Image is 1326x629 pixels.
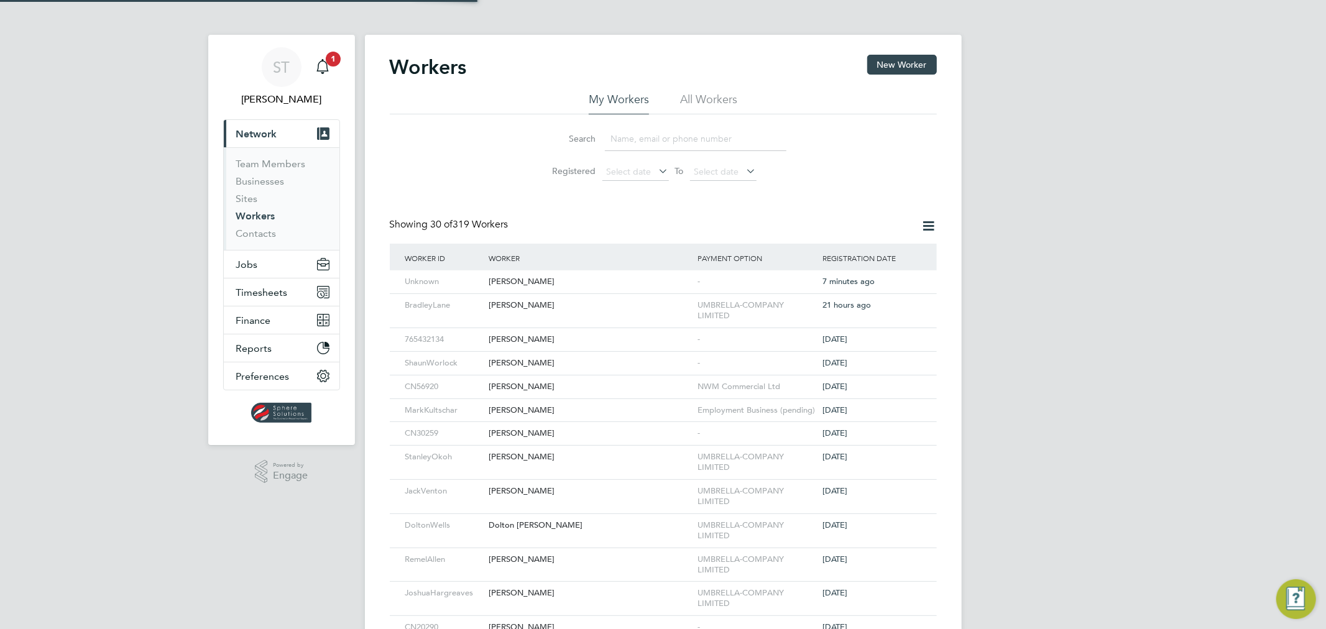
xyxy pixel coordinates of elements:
[224,120,339,147] button: Network
[402,244,486,272] div: Worker ID
[694,352,820,375] div: -
[402,351,924,362] a: ShaunWorlock[PERSON_NAME]-[DATE]
[402,548,924,558] a: RemelAllen[PERSON_NAME]UMBRELLA-COMPANY LIMITED[DATE]
[236,158,306,170] a: Team Members
[224,278,339,306] button: Timesheets
[236,259,258,270] span: Jobs
[224,306,339,334] button: Finance
[402,581,924,592] a: JoshuaHargreaves[PERSON_NAME]UMBRELLA-COMPANY LIMITED[DATE]
[694,548,820,582] div: UMBRELLA-COMPANY LIMITED
[223,47,340,107] a: ST[PERSON_NAME]
[402,375,924,385] a: CN56920[PERSON_NAME]NWM Commercial Ltd[DATE]
[390,218,511,231] div: Showing
[208,35,355,445] nav: Main navigation
[486,399,694,422] div: [PERSON_NAME]
[486,480,694,503] div: [PERSON_NAME]
[402,375,486,398] div: CN56920
[694,514,820,548] div: UMBRELLA-COMPANY LIMITED
[486,244,694,272] div: Worker
[236,287,288,298] span: Timesheets
[822,357,847,368] span: [DATE]
[694,244,820,272] div: Payment Option
[402,480,486,503] div: JackVenton
[822,520,847,530] span: [DATE]
[694,270,820,293] div: -
[223,403,340,423] a: Go to home page
[273,59,290,75] span: ST
[273,471,308,481] span: Engage
[236,210,275,222] a: Workers
[671,163,688,179] span: To
[402,582,486,605] div: JoshuaHargreaves
[822,451,847,462] span: [DATE]
[402,445,924,456] a: StanleyOkoh[PERSON_NAME]UMBRELLA-COMPANY LIMITED[DATE]
[402,270,486,293] div: Unknown
[822,405,847,415] span: [DATE]
[822,485,847,496] span: [DATE]
[236,227,277,239] a: Contacts
[589,92,649,114] li: My Workers
[1276,579,1316,619] button: Engage Resource Center
[486,375,694,398] div: [PERSON_NAME]
[251,403,311,423] img: spheresolutions-logo-retina.png
[694,422,820,445] div: -
[486,548,694,571] div: [PERSON_NAME]
[486,270,694,293] div: [PERSON_NAME]
[540,133,596,144] label: Search
[486,582,694,605] div: [PERSON_NAME]
[402,548,486,571] div: RemelAllen
[236,175,285,187] a: Businesses
[224,147,339,250] div: Network
[607,166,651,177] span: Select date
[236,314,271,326] span: Finance
[224,362,339,390] button: Preferences
[310,47,335,87] a: 1
[236,342,272,354] span: Reports
[402,328,924,338] a: 765432134[PERSON_NAME]-[DATE]
[402,270,924,280] a: Unknown[PERSON_NAME]-7 minutes ago
[694,480,820,513] div: UMBRELLA-COMPANY LIMITED
[694,399,820,422] div: Employment Business (pending)
[694,166,739,177] span: Select date
[867,55,937,75] button: New Worker
[402,293,924,304] a: BradleyLane[PERSON_NAME]UMBRELLA-COMPANY LIMITED21 hours ago
[255,460,308,484] a: Powered byEngage
[402,479,924,490] a: JackVenton[PERSON_NAME]UMBRELLA-COMPANY LIMITED[DATE]
[402,328,486,351] div: 765432134
[694,328,820,351] div: -
[605,127,786,151] input: Name, email or phone number
[540,165,596,177] label: Registered
[822,428,847,438] span: [DATE]
[694,446,820,479] div: UMBRELLA-COMPANY LIMITED
[224,334,339,362] button: Reports
[694,294,820,328] div: UMBRELLA-COMPANY LIMITED
[402,421,924,432] a: CN30259[PERSON_NAME]-[DATE]
[486,446,694,469] div: [PERSON_NAME]
[326,52,341,67] span: 1
[486,294,694,317] div: [PERSON_NAME]
[680,92,737,114] li: All Workers
[431,218,453,231] span: 30 of
[822,587,847,598] span: [DATE]
[822,300,871,310] span: 21 hours ago
[273,460,308,471] span: Powered by
[819,244,924,272] div: Registration Date
[694,582,820,615] div: UMBRELLA-COMPANY LIMITED
[236,193,258,204] a: Sites
[402,514,486,537] div: DoltonWells
[822,334,847,344] span: [DATE]
[822,381,847,392] span: [DATE]
[402,615,924,626] a: CN20290[PERSON_NAME]-[DATE]
[486,328,694,351] div: [PERSON_NAME]
[236,128,277,140] span: Network
[486,352,694,375] div: [PERSON_NAME]
[486,514,694,537] div: Dolton [PERSON_NAME]
[223,92,340,107] span: Selin Thomas
[402,422,486,445] div: CN30259
[431,218,509,231] span: 319 Workers
[822,276,875,287] span: 7 minutes ago
[402,398,924,409] a: MarkKultschar[PERSON_NAME]Employment Business (pending)[DATE]
[402,294,486,317] div: BradleyLane
[390,55,467,80] h2: Workers
[694,375,820,398] div: NWM Commercial Ltd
